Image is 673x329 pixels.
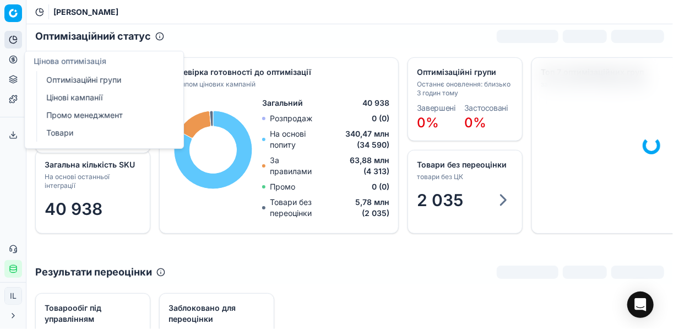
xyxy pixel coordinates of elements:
[4,287,22,305] button: IL
[45,199,102,219] span: 40 938
[270,155,322,177] p: За правилами
[35,265,152,280] h2: Результати переоцінки
[362,98,389,109] span: 40 938
[5,288,21,304] span: IL
[34,56,106,66] span: Цінова оптимізація
[45,303,139,325] div: Товарообіг під управлінням
[372,181,389,192] span: 0 (0)
[53,7,118,18] nav: breadcrumb
[417,80,511,98] div: Останнє оновлення: близько 3 годин тому
[464,115,486,131] span: 0%
[372,113,389,124] span: 0 (0)
[45,172,139,190] div: На основі останньої інтеграції
[53,7,118,18] span: [PERSON_NAME]
[169,303,263,325] div: Заблоковано для переоцінки
[35,29,151,44] h2: Оптимізаційний статус
[270,181,295,192] p: Промо
[464,104,508,112] dt: Застосовані
[323,128,389,150] span: 340,47 млн (34 590)
[417,104,455,112] dt: Завершені
[270,113,312,124] p: Розпродаж
[417,115,439,131] span: 0%
[270,128,323,150] p: На основі попиту
[323,155,389,177] span: 63,88 млн (4 313)
[42,125,170,141] a: Товари
[627,292,654,318] div: Open Intercom Messenger
[169,80,387,89] div: За типом цінових кампаній
[417,67,511,78] div: Оптимізаційні групи
[45,159,139,170] div: Загальна кількість SKU
[270,197,338,219] p: Товари без переоцінки
[417,172,511,181] div: товари без ЦК
[417,190,463,210] span: 2 035
[262,98,303,109] span: Загальний
[169,67,387,78] div: Перевірка готовності до оптимізації
[42,107,170,123] a: Промо менеджмент
[417,159,511,170] div: Товари без переоцінки
[338,197,389,219] span: 5,78 млн (2 035)
[42,90,170,105] a: Цінові кампанії
[42,72,170,88] a: Оптимізаційні групи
